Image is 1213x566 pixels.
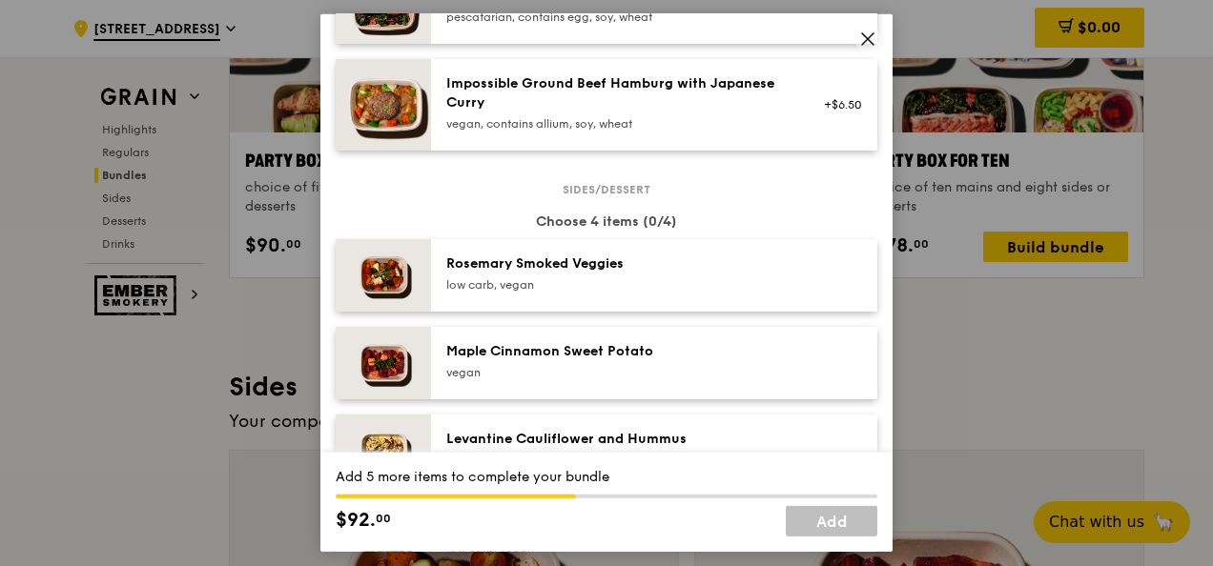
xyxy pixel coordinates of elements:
div: Rosemary Smoked Veggies [446,254,789,273]
img: daily_normal_Thyme-Rosemary-Zucchini-HORZ.jpg [336,239,431,312]
div: vegan [446,365,789,380]
div: +$6.50 [812,97,862,112]
div: Levantine Cauliflower and Hummus [446,430,789,449]
div: vegan, contains allium, soy, wheat [446,116,789,131]
div: Maple Cinnamon Sweet Potato [446,342,789,361]
div: pescatarian, contains egg, soy, wheat [446,10,789,25]
span: Sides/dessert [555,182,658,197]
img: daily_normal_HORZ-Impossible-Hamburg-With-Japanese-Curry.jpg [336,59,431,151]
span: 00 [376,511,391,526]
img: daily_normal_Maple_Cinnamon_Sweet_Potato__Horizontal_.jpg [336,327,431,399]
div: Choose 4 items (0/4) [336,212,877,232]
span: $92. [336,506,376,535]
img: daily_normal_Levantine_Cauliflower_and_Hummus__Horizontal_.jpg [336,414,431,487]
div: Add 5 more items to complete your bundle [336,468,877,487]
div: Impossible Ground Beef Hamburg with Japanese Curry [446,74,789,112]
a: Add [786,506,877,536]
div: low carb, vegan [446,277,789,293]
